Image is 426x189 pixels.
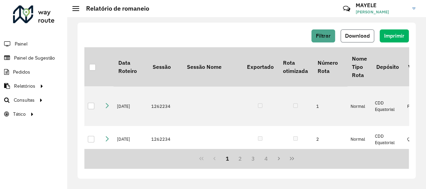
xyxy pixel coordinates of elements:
th: Data Roteiro [114,47,148,86]
th: Sessão [148,47,182,86]
button: Download [341,29,374,42]
span: Consultas [14,97,35,104]
th: Depósito [371,47,403,86]
td: CDD Equatorial [371,126,403,153]
button: 4 [260,152,273,165]
h2: Relatório de romaneio [79,5,149,12]
button: 1 [221,152,234,165]
td: [DATE] [114,126,148,153]
button: Last Page [285,152,298,165]
td: [DATE] [114,86,148,126]
span: Relatórios [14,83,35,90]
td: 2 [313,126,347,153]
button: 2 [234,152,247,165]
td: 1262234 [148,126,182,153]
span: Imprimir [384,33,404,39]
td: Normal [347,126,371,153]
button: Imprimir [380,29,409,42]
td: 1262234 [148,86,182,126]
th: Número Rota [313,47,347,86]
span: Painel de Sugestão [14,54,55,62]
span: Tático [13,111,26,118]
td: CDD Equatorial [371,86,403,126]
span: Painel [15,40,27,48]
td: 1 [313,86,347,126]
button: Filtrar [311,29,335,42]
span: Filtrar [316,33,331,39]
span: [PERSON_NAME] [356,9,407,15]
th: Rota otimizada [278,47,312,86]
th: Exportado [242,47,278,86]
button: Next Page [272,152,285,165]
th: Sessão Nome [182,47,242,86]
span: Download [345,33,370,39]
h3: MAYELE [356,2,407,9]
a: Contato Rápido [339,1,354,16]
td: Normal [347,86,371,126]
button: 3 [247,152,260,165]
th: Nome Tipo Rota [347,47,371,86]
span: Pedidos [13,68,30,76]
